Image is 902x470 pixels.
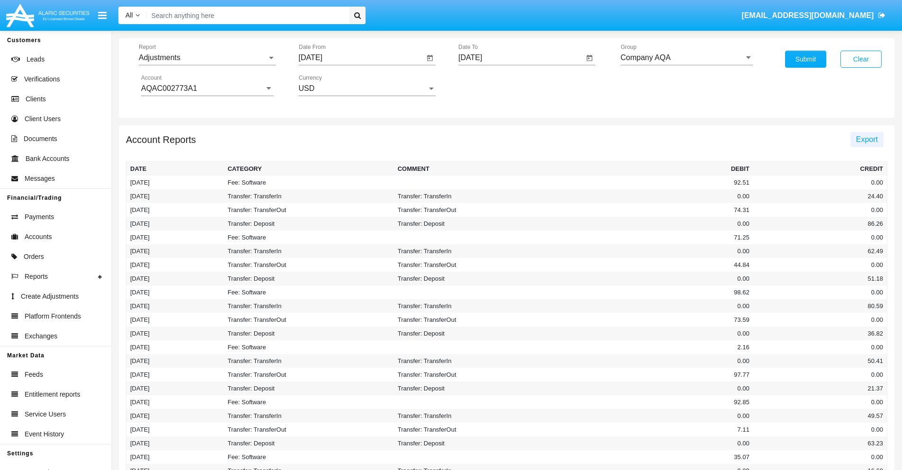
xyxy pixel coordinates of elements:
[25,370,43,380] span: Feeds
[25,212,54,222] span: Payments
[224,450,394,464] td: Fee: Software
[25,311,81,321] span: Platform Frontends
[224,340,394,354] td: Fee: Software
[126,176,224,189] td: [DATE]
[564,299,753,313] td: 0.00
[25,390,80,399] span: Entitlement reports
[753,409,887,423] td: 49.57
[564,244,753,258] td: 0.00
[126,136,196,143] h5: Account Reports
[126,409,224,423] td: [DATE]
[753,340,887,354] td: 0.00
[737,2,890,29] a: [EMAIL_ADDRESS][DOMAIN_NAME]
[840,51,882,68] button: Clear
[564,340,753,354] td: 2.16
[126,436,224,450] td: [DATE]
[394,409,564,423] td: Transfer: TransferIn
[224,299,394,313] td: Transfer: TransferIn
[126,381,224,395] td: [DATE]
[564,272,753,285] td: 0.00
[753,381,887,395] td: 21.37
[126,313,224,327] td: [DATE]
[394,313,564,327] td: Transfer: TransferOut
[224,189,394,203] td: Transfer: TransferIn
[126,285,224,299] td: [DATE]
[753,203,887,217] td: 0.00
[564,258,753,272] td: 44.84
[139,53,180,62] span: Adjustments
[224,176,394,189] td: Fee: Software
[224,354,394,368] td: Transfer: TransferIn
[564,395,753,409] td: 92.85
[24,252,44,262] span: Orders
[785,51,826,68] button: Submit
[753,313,887,327] td: 0.00
[753,272,887,285] td: 51.18
[753,395,887,409] td: 0.00
[126,258,224,272] td: [DATE]
[224,381,394,395] td: Transfer: Deposit
[564,217,753,231] td: 0.00
[564,176,753,189] td: 92.51
[126,217,224,231] td: [DATE]
[394,368,564,381] td: Transfer: TransferOut
[394,244,564,258] td: Transfer: TransferIn
[753,231,887,244] td: 0.00
[394,272,564,285] td: Transfer: Deposit
[24,74,60,84] span: Verifications
[753,189,887,203] td: 24.40
[25,272,48,282] span: Reports
[424,53,436,64] button: Open calendar
[753,436,887,450] td: 63.23
[753,354,887,368] td: 50.41
[224,285,394,299] td: Fee: Software
[564,203,753,217] td: 74.31
[753,327,887,340] td: 36.82
[224,203,394,217] td: Transfer: TransferOut
[564,368,753,381] td: 97.77
[126,231,224,244] td: [DATE]
[564,354,753,368] td: 0.00
[564,231,753,244] td: 71.25
[126,368,224,381] td: [DATE]
[753,162,887,176] th: Credit
[126,354,224,368] td: [DATE]
[126,189,224,203] td: [DATE]
[564,162,753,176] th: Debit
[753,244,887,258] td: 62.49
[147,7,346,24] input: Search
[564,381,753,395] td: 0.00
[25,331,57,341] span: Exchanges
[25,409,66,419] span: Service Users
[394,162,564,176] th: Comment
[564,313,753,327] td: 73.59
[394,436,564,450] td: Transfer: Deposit
[224,231,394,244] td: Fee: Software
[394,423,564,436] td: Transfer: TransferOut
[125,11,133,19] span: All
[564,423,753,436] td: 7.11
[753,217,887,231] td: 86.26
[564,189,753,203] td: 0.00
[25,174,55,184] span: Messages
[850,132,884,147] button: Export
[224,368,394,381] td: Transfer: TransferOut
[856,135,878,143] span: Export
[25,114,61,124] span: Client Users
[564,409,753,423] td: 0.00
[394,299,564,313] td: Transfer: TransferIn
[741,11,874,19] span: [EMAIL_ADDRESS][DOMAIN_NAME]
[21,292,79,302] span: Create Adjustments
[753,176,887,189] td: 0.00
[753,285,887,299] td: 0.00
[564,436,753,450] td: 0.00
[394,189,564,203] td: Transfer: TransferIn
[394,354,564,368] td: Transfer: TransferIn
[224,313,394,327] td: Transfer: TransferOut
[26,154,70,164] span: Bank Accounts
[224,409,394,423] td: Transfer: TransferIn
[126,450,224,464] td: [DATE]
[753,368,887,381] td: 0.00
[564,450,753,464] td: 35.07
[299,84,315,92] span: USD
